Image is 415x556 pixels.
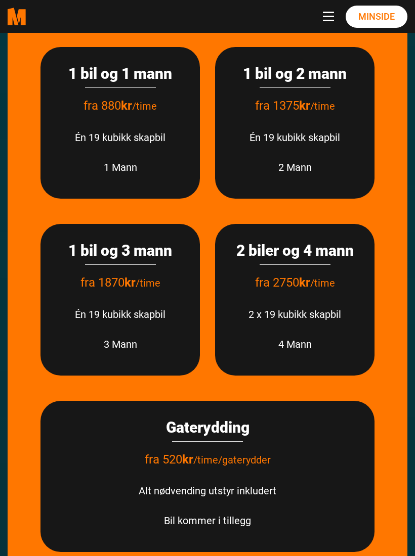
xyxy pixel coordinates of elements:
h3: Gaterydding [51,419,364,437]
span: fra 1870 [80,275,136,290]
span: /time [310,277,335,289]
span: /time [132,100,157,112]
strong: kr [182,452,193,467]
p: Én 19 kubikk skapbil [51,306,190,323]
strong: kr [121,99,132,113]
p: 4 Mann [225,336,364,353]
span: fra 1375 [255,99,310,113]
p: Én 19 kubikk skapbil [225,129,364,146]
strong: kr [299,275,310,290]
button: Navbar toggle button [323,12,338,22]
p: 2 Mann [225,159,364,176]
a: Minside [346,6,407,28]
span: /time [136,277,160,289]
p: Alt nødvending utstyr inkludert [51,482,364,499]
span: /time [310,100,335,112]
h3: 2 biler og 4 mann [225,242,364,260]
h3: 1 bil og 2 mann [225,65,364,83]
span: fra 880 [84,99,132,113]
p: Bil kommer i tillegg [51,512,364,529]
p: 1 Mann [51,159,190,176]
p: 3 Mann [51,336,190,353]
span: fra 2750 [255,275,310,290]
span: /time/gaterydder [193,454,271,466]
h3: 1 bil og 3 mann [51,242,190,260]
p: Én 19 kubikk skapbil [51,129,190,146]
p: 2 x 19 kubikk skapbil [225,306,364,323]
h3: 1 bil og 1 mann [51,65,190,83]
strong: kr [299,99,310,113]
span: fra 520 [145,452,193,467]
strong: kr [124,275,136,290]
